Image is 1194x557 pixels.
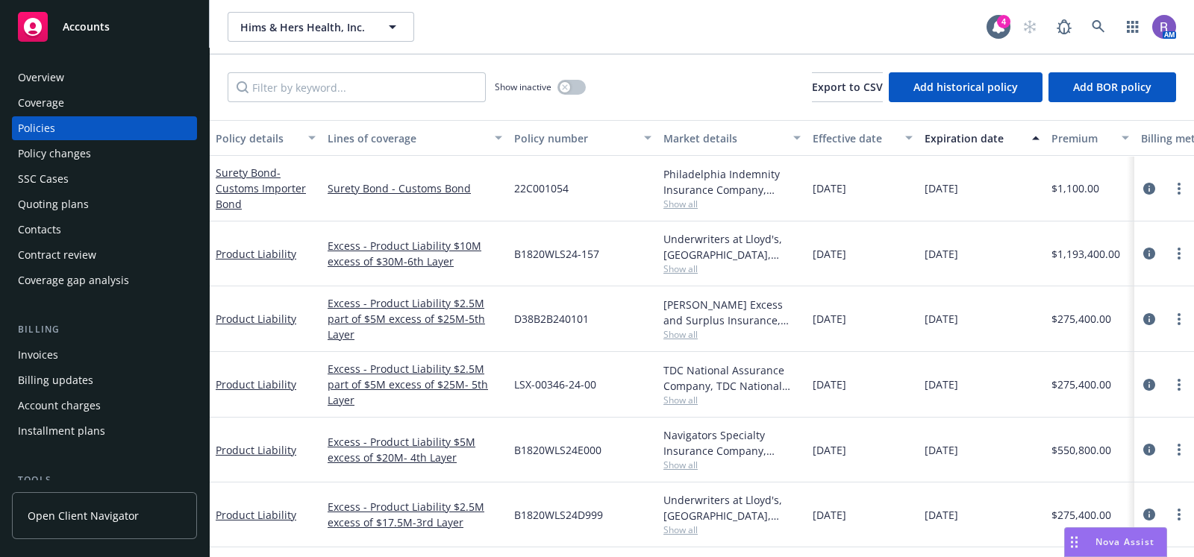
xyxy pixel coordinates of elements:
div: Drag to move [1065,528,1084,556]
span: Nova Assist [1095,535,1154,548]
a: Start snowing [1015,12,1045,42]
a: Excess - Product Liability $2.5M part of $5M excess of $25M- 5th Layer [328,361,502,408]
div: Contacts [18,218,61,242]
span: $550,800.00 [1051,442,1111,458]
a: circleInformation [1140,245,1158,262]
span: Add BOR policy [1073,80,1151,94]
span: [DATE] [925,246,958,262]
span: Add historical policy [913,80,1018,94]
a: more [1170,180,1188,198]
span: $1,100.00 [1051,180,1099,196]
span: Show all [663,198,801,210]
div: Premium [1051,130,1113,146]
div: Lines of coverage [328,130,486,146]
input: Filter by keyword... [228,72,486,102]
a: Search [1084,12,1113,42]
div: Overview [18,66,64,89]
div: Billing [12,322,197,337]
span: Show all [663,328,801,341]
div: 4 [997,15,1010,28]
button: Policy number [508,120,657,156]
a: Invoices [12,343,197,367]
div: Tools [12,473,197,488]
a: Product Liability [216,508,296,522]
button: Add BOR policy [1048,72,1176,102]
a: Policy changes [12,142,197,166]
div: Policy details [216,130,299,146]
span: D38B2B240101 [514,311,589,327]
span: [DATE] [813,507,846,523]
span: $275,400.00 [1051,507,1111,523]
a: Billing updates [12,368,197,392]
a: SSC Cases [12,167,197,191]
a: more [1170,310,1188,328]
span: [DATE] [813,311,846,327]
span: [DATE] [813,442,846,458]
span: [DATE] [925,377,958,392]
div: Market details [663,130,784,146]
div: Philadelphia Indemnity Insurance Company, Philadelphia Insurance Companies, CA [PERSON_NAME] & Co... [663,166,801,198]
span: [DATE] [925,180,958,196]
div: Coverage gap analysis [18,268,129,292]
div: TDC National Assurance Company, TDC National Assurance Company, CRC Group [663,362,801,394]
span: B1820WLS24D999 [514,507,603,523]
a: Product Liability [216,312,296,326]
a: Coverage gap analysis [12,268,197,292]
a: Quoting plans [12,192,197,216]
div: Policy changes [18,142,91,166]
span: [DATE] [813,246,846,262]
div: [PERSON_NAME] Excess and Surplus Insurance, Inc., [PERSON_NAME] Group, CRC Group [663,297,801,328]
span: Show all [663,394,801,406]
div: Underwriters at Lloyd's, [GEOGRAPHIC_DATA], [PERSON_NAME] of London, CRC Group [663,231,801,262]
span: [DATE] [813,377,846,392]
a: circleInformation [1140,180,1158,198]
button: Nova Assist [1064,527,1167,557]
a: Overview [12,66,197,89]
button: Export to CSV [812,72,883,102]
span: Accounts [63,21,110,33]
a: Policies [12,116,197,140]
span: [DATE] [925,442,958,458]
div: Installment plans [18,419,105,443]
a: circleInformation [1140,310,1158,328]
div: Quoting plans [18,192,89,216]
div: Policies [18,116,55,140]
a: more [1170,441,1188,459]
div: Effective date [813,130,896,146]
span: Show all [663,262,801,275]
a: Excess - Product Liability $10M excess of $30M-6th Layer [328,238,502,269]
span: Show inactive [495,81,551,93]
a: Product Liability [216,247,296,261]
a: Excess - Product Liability $2.5M part of $5M excess of $25M-5th Layer [328,295,502,342]
span: - Customs Importer Bond [216,166,306,211]
span: Open Client Navigator [28,508,139,523]
a: Product Liability [216,443,296,457]
span: B1820WLS24-157 [514,246,599,262]
span: 22C001054 [514,180,569,196]
button: Effective date [807,120,919,156]
span: [DATE] [925,311,958,327]
div: Contract review [18,243,96,267]
div: SSC Cases [18,167,69,191]
a: Report a Bug [1049,12,1079,42]
a: circleInformation [1140,376,1158,394]
div: Policy number [514,130,635,146]
a: circleInformation [1140,506,1158,523]
a: Coverage [12,91,197,115]
a: Contract review [12,243,197,267]
button: Policy details [210,120,322,156]
div: Billing updates [18,368,93,392]
a: more [1170,376,1188,394]
a: Accounts [12,6,197,48]
span: [DATE] [925,507,958,523]
span: $1,193,400.00 [1051,246,1120,262]
button: Premium [1045,120,1135,156]
span: [DATE] [813,180,846,196]
a: Excess - Product Liability $2.5M excess of $17.5M-3rd Layer [328,499,502,530]
span: $275,400.00 [1051,377,1111,392]
span: Show all [663,459,801,471]
a: Product Liability [216,377,296,391]
span: Hims & Hers Health, Inc. [240,19,369,35]
a: more [1170,245,1188,262]
span: $275,400.00 [1051,311,1111,327]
